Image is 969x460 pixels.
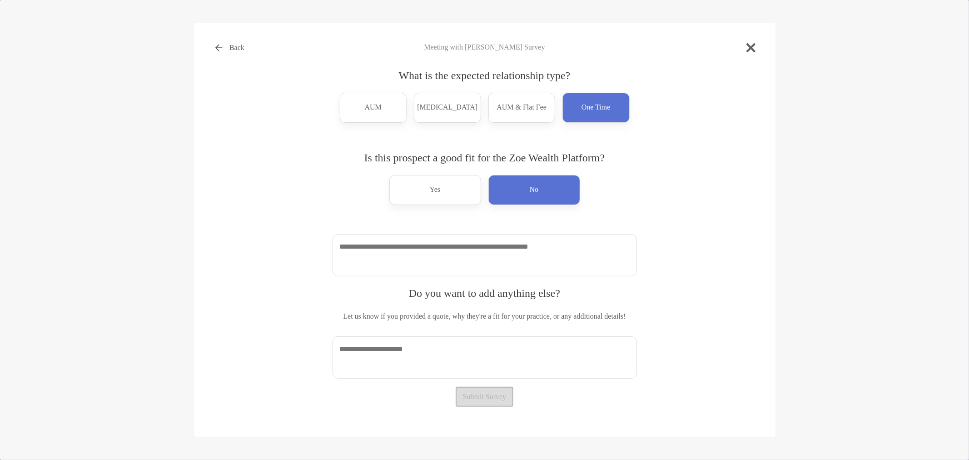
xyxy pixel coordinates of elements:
img: button icon [215,44,223,51]
p: [MEDICAL_DATA] [417,100,477,115]
button: Back [209,38,252,58]
p: AUM & Flat Fee [497,100,547,115]
p: Let us know if you provided a quote, why they're a fit for your practice, or any additional details! [333,310,637,322]
p: Yes [430,183,440,197]
p: One Time [581,100,611,115]
p: AUM [365,100,382,115]
h4: Do you want to add anything else? [333,287,637,300]
img: close modal [746,43,755,52]
h4: What is the expected relationship type? [333,70,637,82]
p: No [530,183,539,197]
h4: Meeting with [PERSON_NAME] Survey [209,43,761,51]
h4: Is this prospect a good fit for the Zoe Wealth Platform? [333,152,637,164]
